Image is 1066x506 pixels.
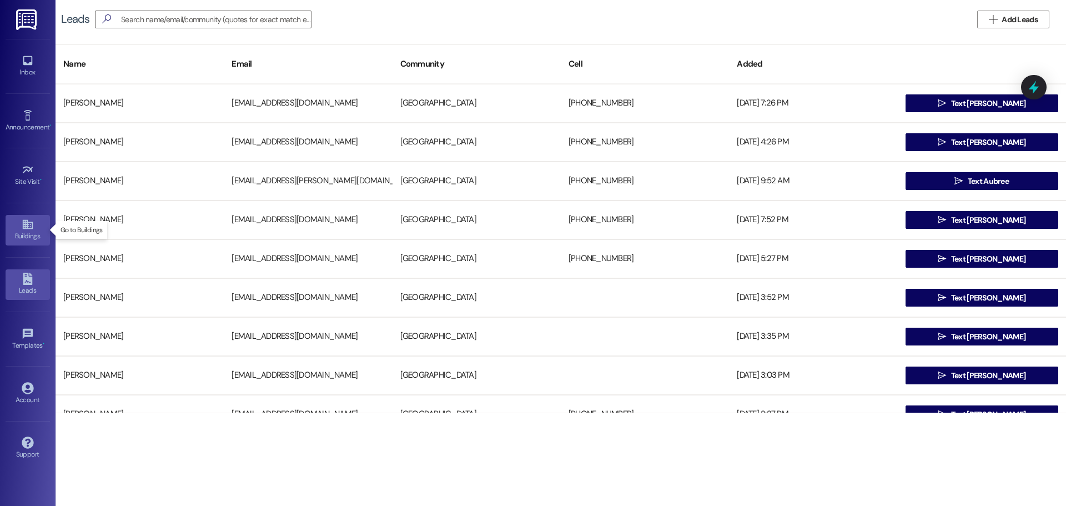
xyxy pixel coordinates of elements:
[951,331,1025,343] span: Text [PERSON_NAME]
[6,215,50,245] a: Buildings
[561,51,729,78] div: Cell
[393,131,561,153] div: [GEOGRAPHIC_DATA]
[729,364,897,387] div: [DATE] 3:03 PM
[989,15,997,24] i: 
[729,209,897,231] div: [DATE] 7:52 PM
[393,403,561,425] div: [GEOGRAPHIC_DATA]
[729,51,897,78] div: Added
[906,94,1058,112] button: Text [PERSON_NAME]
[224,51,392,78] div: Email
[938,138,946,147] i: 
[938,332,946,341] i: 
[393,92,561,114] div: [GEOGRAPHIC_DATA]
[61,226,103,235] p: Go to Buildings
[6,269,50,299] a: Leads
[938,293,946,302] i: 
[224,403,392,425] div: [EMAIL_ADDRESS][DOMAIN_NAME]
[938,371,946,380] i: 
[729,248,897,270] div: [DATE] 5:27 PM
[56,131,224,153] div: [PERSON_NAME]
[938,99,946,108] i: 
[561,248,729,270] div: [PHONE_NUMBER]
[224,325,392,348] div: [EMAIL_ADDRESS][DOMAIN_NAME]
[393,364,561,387] div: [GEOGRAPHIC_DATA]
[906,250,1058,268] button: Text [PERSON_NAME]
[938,216,946,224] i: 
[951,253,1025,265] span: Text [PERSON_NAME]
[393,287,561,309] div: [GEOGRAPHIC_DATA]
[938,410,946,419] i: 
[6,161,50,191] a: Site Visit •
[224,209,392,231] div: [EMAIL_ADDRESS][DOMAIN_NAME]
[49,122,51,129] span: •
[56,403,224,425] div: [PERSON_NAME]
[6,324,50,354] a: Templates •
[56,92,224,114] div: [PERSON_NAME]
[561,131,729,153] div: [PHONE_NUMBER]
[729,325,897,348] div: [DATE] 3:35 PM
[56,364,224,387] div: [PERSON_NAME]
[954,177,963,186] i: 
[56,325,224,348] div: [PERSON_NAME]
[224,248,392,270] div: [EMAIL_ADDRESS][DOMAIN_NAME]
[729,131,897,153] div: [DATE] 4:26 PM
[6,379,50,409] a: Account
[906,211,1058,229] button: Text [PERSON_NAME]
[40,176,42,184] span: •
[561,209,729,231] div: [PHONE_NUMBER]
[729,170,897,192] div: [DATE] 9:52 AM
[393,170,561,192] div: [GEOGRAPHIC_DATA]
[224,170,392,192] div: [EMAIL_ADDRESS][PERSON_NAME][DOMAIN_NAME]
[6,51,50,81] a: Inbox
[968,176,1009,187] span: Text Aubree
[224,92,392,114] div: [EMAIL_ADDRESS][DOMAIN_NAME]
[951,292,1025,304] span: Text [PERSON_NAME]
[393,248,561,270] div: [GEOGRAPHIC_DATA]
[951,370,1025,382] span: Text [PERSON_NAME]
[906,172,1058,190] button: Text Aubree
[121,12,311,27] input: Search name/email/community (quotes for exact match e.g. "John Smith")
[56,170,224,192] div: [PERSON_NAME]
[56,287,224,309] div: [PERSON_NAME]
[951,137,1025,148] span: Text [PERSON_NAME]
[906,367,1058,384] button: Text [PERSON_NAME]
[393,209,561,231] div: [GEOGRAPHIC_DATA]
[561,170,729,192] div: [PHONE_NUMBER]
[16,9,39,30] img: ResiDesk Logo
[906,405,1058,423] button: Text [PERSON_NAME]
[951,214,1025,226] span: Text [PERSON_NAME]
[561,92,729,114] div: [PHONE_NUMBER]
[56,51,224,78] div: Name
[938,254,946,263] i: 
[1002,14,1038,26] span: Add Leads
[906,289,1058,307] button: Text [PERSON_NAME]
[906,328,1058,345] button: Text [PERSON_NAME]
[98,13,115,25] i: 
[393,51,561,78] div: Community
[951,98,1025,109] span: Text [PERSON_NAME]
[224,131,392,153] div: [EMAIL_ADDRESS][DOMAIN_NAME]
[224,287,392,309] div: [EMAIL_ADDRESS][DOMAIN_NAME]
[729,403,897,425] div: [DATE] 2:27 PM
[951,409,1025,420] span: Text [PERSON_NAME]
[561,403,729,425] div: [PHONE_NUMBER]
[906,133,1058,151] button: Text [PERSON_NAME]
[729,92,897,114] div: [DATE] 7:26 PM
[61,13,89,25] div: Leads
[56,248,224,270] div: [PERSON_NAME]
[393,325,561,348] div: [GEOGRAPHIC_DATA]
[43,340,44,348] span: •
[224,364,392,387] div: [EMAIL_ADDRESS][DOMAIN_NAME]
[977,11,1049,28] button: Add Leads
[6,433,50,463] a: Support
[56,209,224,231] div: [PERSON_NAME]
[729,287,897,309] div: [DATE] 3:52 PM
